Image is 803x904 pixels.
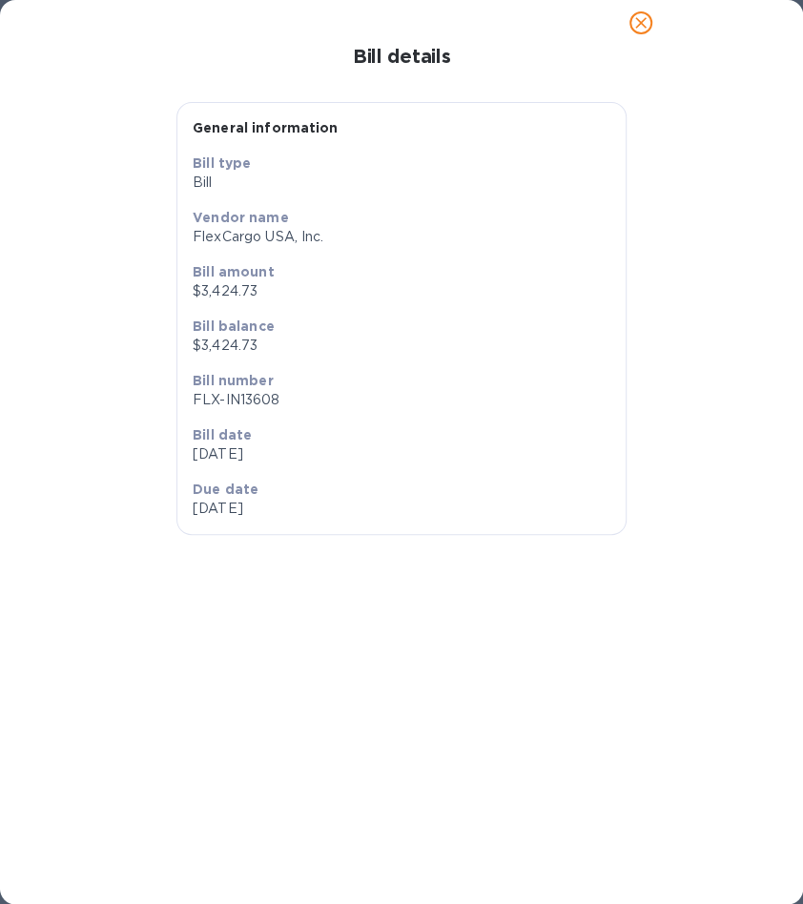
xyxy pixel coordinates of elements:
[193,444,610,464] p: [DATE]
[193,281,610,301] p: $3,424.73
[193,210,289,225] b: Vendor name
[193,482,258,497] b: Due date
[193,155,251,171] b: Bill type
[193,373,274,388] b: Bill number
[15,46,788,68] h1: Bill details
[193,427,252,442] b: Bill date
[193,390,610,410] p: FLX-IN13608
[193,120,339,135] b: General information
[193,318,275,334] b: Bill balance
[193,499,610,519] p: [DATE]
[193,227,610,247] p: FlexCargo USA, Inc.
[193,264,275,279] b: Bill amount
[193,336,610,356] p: $3,424.73
[193,173,610,193] p: Bill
